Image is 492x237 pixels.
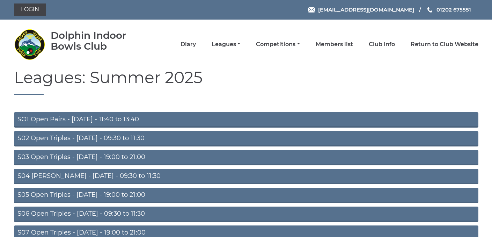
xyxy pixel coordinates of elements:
[316,41,353,48] a: Members list
[308,6,414,14] a: Email [EMAIL_ADDRESS][DOMAIN_NAME]
[181,41,196,48] a: Diary
[427,7,432,13] img: Phone us
[14,169,478,184] a: S04 [PERSON_NAME] - [DATE] - 09:30 to 11:30
[14,3,46,16] a: Login
[436,6,471,13] span: 01202 675551
[14,207,478,222] a: S06 Open Triples - [DATE] - 09:30 to 11:30
[318,6,414,13] span: [EMAIL_ADDRESS][DOMAIN_NAME]
[426,6,471,14] a: Phone us 01202 675551
[14,150,478,165] a: S03 Open Triples - [DATE] - 19:00 to 21:00
[14,112,478,128] a: SO1 Open Pairs - [DATE] - 11:40 to 13:40
[14,69,478,95] h1: Leagues: Summer 2025
[51,30,147,52] div: Dolphin Indoor Bowls Club
[369,41,395,48] a: Club Info
[212,41,240,48] a: Leagues
[411,41,478,48] a: Return to Club Website
[256,41,300,48] a: Competitions
[14,188,478,203] a: S05 Open Triples - [DATE] - 19:00 to 21:00
[308,7,315,13] img: Email
[14,131,478,146] a: S02 Open Triples - [DATE] - 09:30 to 11:30
[14,29,45,60] img: Dolphin Indoor Bowls Club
